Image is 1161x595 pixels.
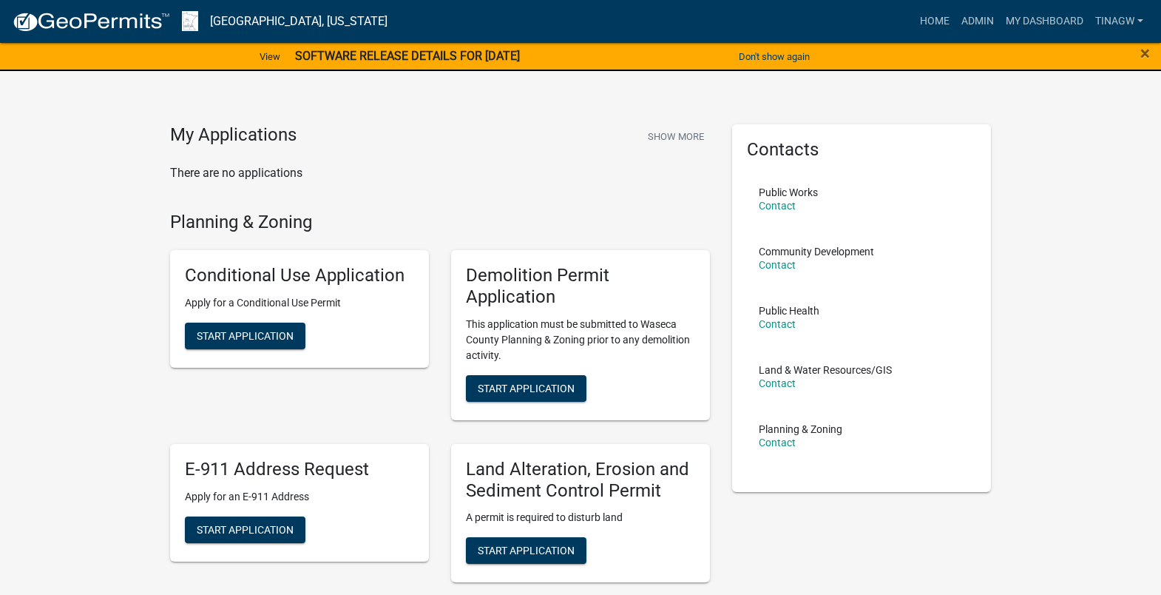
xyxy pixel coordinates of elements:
[759,424,842,434] p: Planning & Zoning
[759,200,796,212] a: Contact
[747,139,976,161] h5: Contacts
[759,318,796,330] a: Contact
[197,330,294,342] span: Start Application
[170,164,710,182] p: There are no applications
[170,124,297,147] h4: My Applications
[185,459,414,480] h5: E-911 Address Request
[295,49,520,63] strong: SOFTWARE RELEASE DETAILS FOR [DATE]
[466,510,695,525] p: A permit is required to disturb land
[185,489,414,505] p: Apply for an E-911 Address
[466,537,586,564] button: Start Application
[759,187,818,198] p: Public Works
[759,377,796,389] a: Contact
[1000,7,1089,36] a: My Dashboard
[185,323,305,349] button: Start Application
[478,382,575,394] span: Start Application
[759,306,819,316] p: Public Health
[759,437,796,448] a: Contact
[466,265,695,308] h5: Demolition Permit Application
[1140,43,1150,64] span: ×
[478,545,575,557] span: Start Application
[182,11,198,31] img: Waseca County, Minnesota
[185,295,414,311] p: Apply for a Conditional Use Permit
[170,212,710,233] h4: Planning & Zoning
[733,44,816,69] button: Don't show again
[254,44,286,69] a: View
[955,7,1000,36] a: Admin
[1089,7,1149,36] a: TinaGW
[759,365,892,375] p: Land & Water Resources/GIS
[466,459,695,502] h5: Land Alteration, Erosion and Sediment Control Permit
[759,259,796,271] a: Contact
[185,517,305,543] button: Start Application
[914,7,955,36] a: Home
[642,124,710,149] button: Show More
[1140,44,1150,62] button: Close
[185,265,414,286] h5: Conditional Use Application
[466,317,695,363] p: This application must be submitted to Waseca County Planning & Zoning prior to any demolition act...
[466,375,586,402] button: Start Application
[210,9,387,34] a: [GEOGRAPHIC_DATA], [US_STATE]
[197,523,294,535] span: Start Application
[759,246,874,257] p: Community Development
